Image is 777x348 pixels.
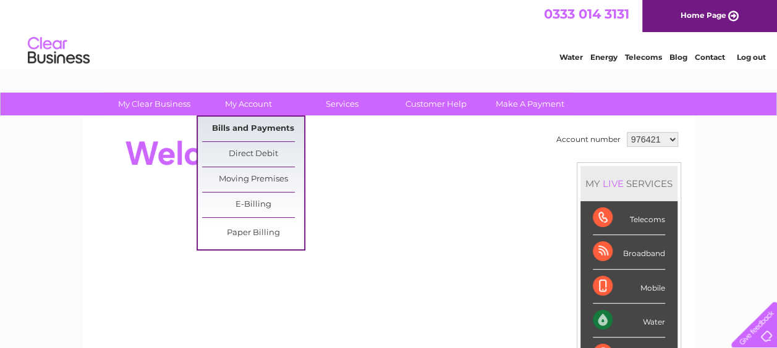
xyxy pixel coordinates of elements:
a: Blog [669,52,687,62]
a: My Clear Business [103,93,205,115]
a: Water [559,52,583,62]
div: Clear Business is a trading name of Verastar Limited (registered in [GEOGRAPHIC_DATA] No. 3667643... [97,7,681,60]
div: Mobile [593,270,665,304]
a: Energy [590,52,618,62]
a: Direct Debit [202,142,304,167]
a: Services [291,93,393,115]
a: Bills and Payments [202,117,304,141]
a: 0333 014 3131 [544,6,629,22]
a: Paper Billing [202,221,304,246]
a: My Account [197,93,299,115]
a: Customer Help [385,93,487,115]
a: E-Billing [202,193,304,217]
a: Make A Payment [479,93,581,115]
a: Moving Premises [202,167,304,192]
td: Account number [553,129,624,150]
a: Log out [736,52,765,62]
div: Broadband [593,235,665,269]
div: Telecoms [593,201,665,235]
div: LIVE [600,178,626,189]
img: logo.png [27,32,90,70]
a: Telecoms [625,52,662,62]
a: Contact [695,52,725,62]
div: MY SERVICES [580,166,677,201]
div: Water [593,304,665,338]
